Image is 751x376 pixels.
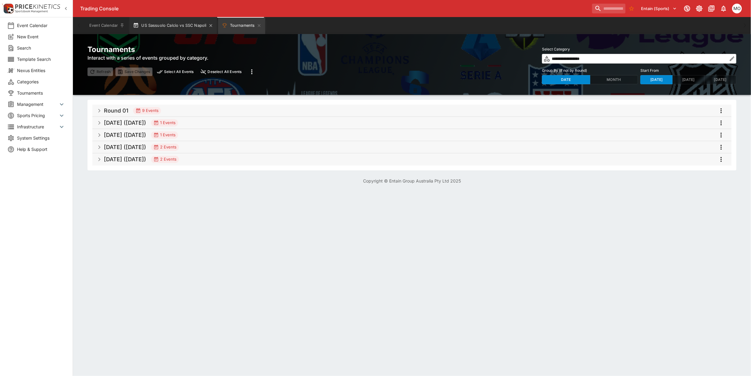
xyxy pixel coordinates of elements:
div: Mark O'Loughlan [732,4,742,13]
button: [DATE] ([DATE])2 Eventsmore [92,153,732,165]
button: [DATE] ([DATE])1 Eventsmore [92,117,732,129]
button: Date [542,75,590,84]
button: Documentation [706,3,717,14]
button: Connected to PK [682,3,693,14]
span: Event Calendar [17,22,65,29]
div: 1 Events [153,132,176,138]
div: 9 Events [135,108,159,114]
div: Group By (if not by Round) [542,75,638,84]
label: Group By (if not by Round) [542,66,638,75]
h5: [DATE] ([DATE]) [104,131,146,138]
div: Trading Console [80,5,590,12]
button: Month [590,75,638,84]
div: 2 Events [153,156,177,162]
span: Infrastructure [17,124,58,130]
div: Start From [640,75,736,84]
span: Nexus Entities [17,67,65,74]
p: Copyright © Entain Group Australia Pty Ltd 2025 [73,178,751,184]
span: Template Search [17,56,65,62]
button: Round 019 Eventsmore [92,105,732,117]
button: Notifications [718,3,729,14]
button: [DATE] ([DATE])1 Eventsmore [92,129,732,141]
button: Event Calendar [86,17,128,34]
img: PriceKinetics [15,4,60,9]
button: [DATE] [672,75,705,84]
img: PriceKinetics Logo [2,2,14,15]
span: Help & Support [17,146,65,152]
button: more [246,66,257,77]
h2: Tournaments [87,45,257,54]
button: US Sassuolo Calcio vs SSC Napoli [129,17,217,34]
button: more [716,154,727,165]
button: more [716,105,727,116]
h5: [DATE] ([DATE]) [104,144,146,151]
span: Tournaments [17,90,65,96]
button: Tournaments [218,17,265,34]
button: Mark O'Loughlan [730,2,744,15]
label: Start From [640,66,736,75]
div: 2 Events [153,144,177,150]
button: [DATE] [640,75,673,84]
button: No Bookmarks [627,4,636,13]
span: System Settings [17,135,65,141]
h5: [DATE] ([DATE]) [104,156,146,163]
h5: Round 01 [104,107,128,114]
h5: [DATE] ([DATE]) [104,119,146,126]
button: [DATE] ([DATE])2 Eventsmore [92,141,732,153]
span: New Event [17,33,65,40]
button: [DATE] [704,75,736,84]
button: preview [155,68,196,76]
span: Categories [17,78,65,85]
img: Sportsbook Management [15,10,48,13]
span: Search [17,45,65,51]
span: Management [17,101,58,107]
span: Sports Pricing [17,112,58,119]
h6: Interact with a series of events grouped by category. [87,54,257,61]
button: Toggle light/dark mode [694,3,705,14]
label: Select Category [542,45,736,54]
div: 1 Events [153,120,176,126]
button: more [716,117,727,128]
button: Select Tenant [638,4,681,13]
button: more [716,130,727,141]
input: search [592,4,626,13]
button: close [198,68,244,76]
button: more [716,142,727,153]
